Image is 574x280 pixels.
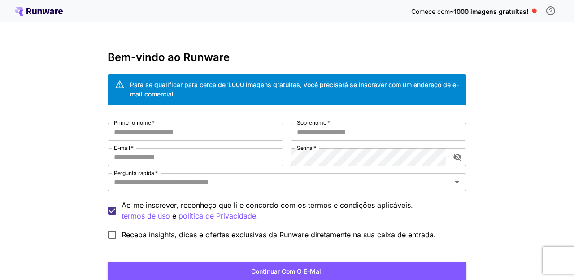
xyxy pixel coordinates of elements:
[297,119,326,126] font: Sobrenome
[542,2,560,20] button: Para se qualificar para crédito gratuito, você precisa se inscrever com um endereço de e-mail com...
[451,176,463,188] button: Abrir
[114,144,130,151] font: E-mail
[122,211,170,220] font: termos de uso
[122,210,170,222] button: Ao me inscrever, reconheço que li e concordo com os termos e condições aplicáveis. e política de ...
[251,267,323,275] font: Continuar com o e-mail
[172,211,176,220] font: e
[122,201,413,210] font: Ao me inscrever, reconheço que li e concordo com os termos e condições aplicáveis.
[108,51,230,64] font: Bem-vindo ao Runware
[411,8,450,15] font: Comece com
[450,8,538,15] font: ~1000 imagens gratuitas! 🎈
[130,81,459,98] font: Para se qualificar para cerca de 1.000 imagens gratuitas, você precisará se inscrever com um ende...
[178,210,258,222] button: Ao me inscrever, reconheço que li e concordo com os termos e condições aplicáveis. termos de uso e
[114,119,151,126] font: Primeiro nome
[122,230,436,239] font: Receba insights, dicas e ofertas exclusivas da Runware diretamente na sua caixa de entrada.
[178,211,258,220] font: política de Privacidade.
[114,170,154,176] font: Pergunta rápida
[449,149,465,165] button: alternar a visibilidade da senha
[297,144,313,151] font: Senha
